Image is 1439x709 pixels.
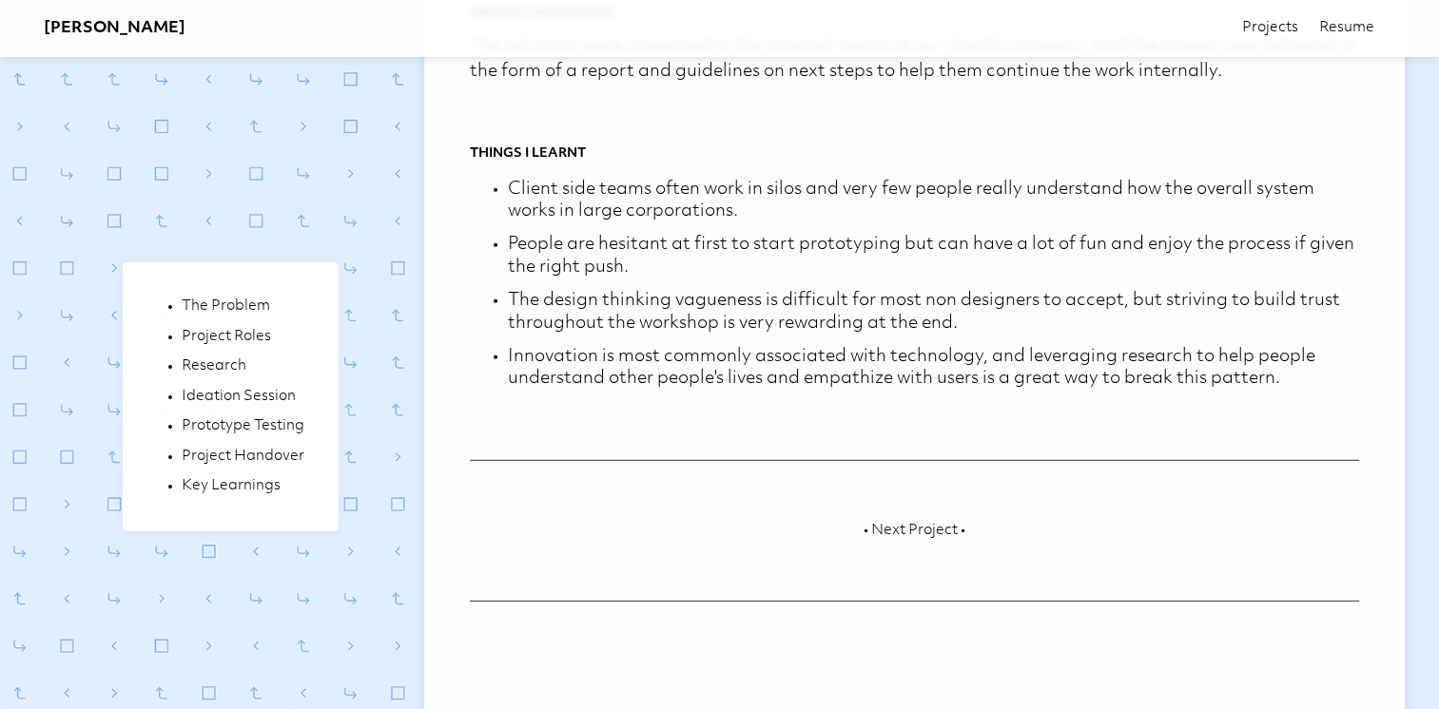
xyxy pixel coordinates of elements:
p: The solutions were presented to the internal teams at our client's company, and the project was d... [470,34,1359,86]
li: Client side teams often work in silos and very few people really understand how the overall syste... [508,180,1359,224]
a: Key Learnings [182,477,304,496]
a: The Problem [182,297,304,316]
div: Things I Learnt [470,146,1359,163]
a: Project Roles [182,328,304,347]
li: People are hesitant at first to start prototyping but can have a lot of fun and enjoy the process... [508,235,1359,279]
li: Innovation is most commonly associated with technology, and leveraging research to help people un... [508,347,1359,392]
a: [PERSON_NAME] [44,17,185,40]
a: Resume [1319,19,1374,38]
li: The design thinking vagueness is difficult for most non designers to accept, but striving to buil... [508,291,1359,335]
a: • Next Project • [470,460,1359,603]
a: Prototype Testing [182,417,304,436]
a: Research [182,357,304,376]
a: Projects [1242,19,1298,38]
a: Project Handover [182,448,304,467]
a: Ideation Session [182,388,304,407]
